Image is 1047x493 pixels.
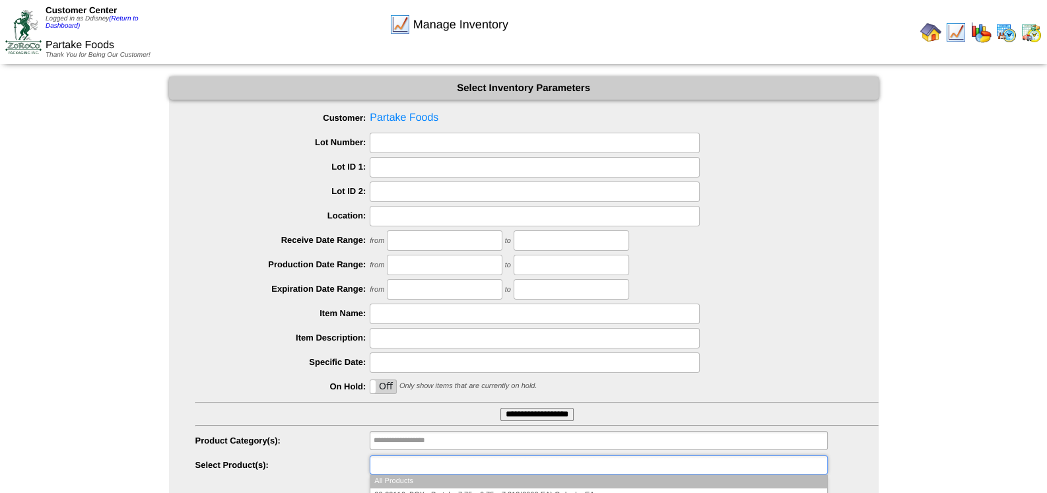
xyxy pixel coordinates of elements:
label: Lot ID 2: [195,186,370,196]
img: graph.gif [970,22,992,43]
label: Item Name: [195,308,370,318]
label: Select Product(s): [195,460,370,470]
span: to [505,286,511,294]
span: Thank You for Being Our Customer! [46,51,151,59]
label: Location: [195,211,370,220]
span: Only show items that are currently on hold. [399,382,537,390]
label: Specific Date: [195,357,370,367]
img: line_graph.gif [945,22,966,43]
label: Lot Number: [195,137,370,147]
span: from [370,286,384,294]
div: OnOff [370,379,397,394]
img: calendarprod.gif [996,22,1017,43]
span: Customer Center [46,5,117,15]
span: Partake Foods [46,40,114,51]
img: home.gif [920,22,941,43]
div: Select Inventory Parameters [169,77,879,100]
span: from [370,237,384,245]
li: All Products [370,475,827,488]
span: Partake Foods [195,108,879,128]
label: On Hold: [195,381,370,391]
label: Product Category(s): [195,436,370,445]
label: Off [370,380,396,393]
label: Customer: [195,113,370,123]
label: Item Description: [195,333,370,343]
label: Production Date Range: [195,259,370,269]
span: Manage Inventory [413,18,508,32]
label: Lot ID 1: [195,162,370,172]
span: Logged in as Ddisney [46,15,139,30]
img: calendarinout.gif [1021,22,1042,43]
span: to [505,237,511,245]
a: (Return to Dashboard) [46,15,139,30]
span: to [505,261,511,269]
img: line_graph.gif [389,14,411,35]
img: ZoRoCo_Logo(Green%26Foil)%20jpg.webp [5,10,42,54]
span: from [370,261,384,269]
label: Receive Date Range: [195,235,370,245]
label: Expiration Date Range: [195,284,370,294]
